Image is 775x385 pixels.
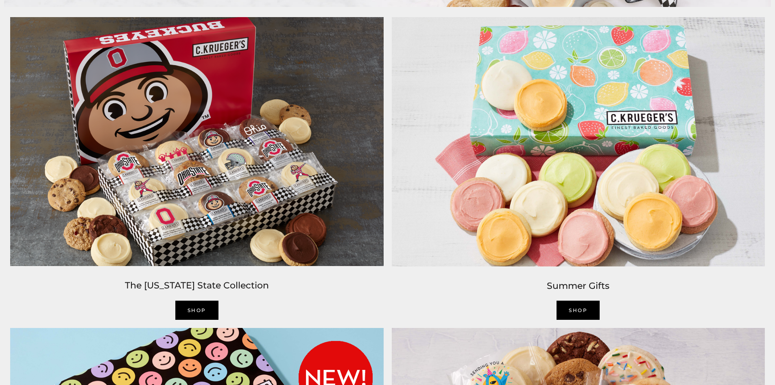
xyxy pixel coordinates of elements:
[175,301,218,320] a: SHOP
[10,278,384,293] h2: The [US_STATE] State Collection
[557,301,600,320] a: SHOP
[392,279,765,293] h2: Summer Gifts
[388,13,769,271] img: C.Krueger’s image
[6,13,388,271] img: C.Krueger’s image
